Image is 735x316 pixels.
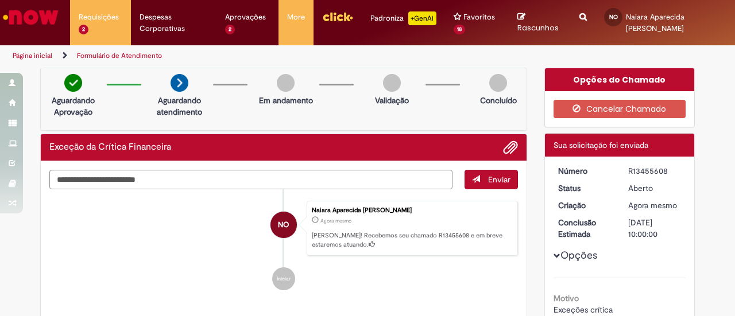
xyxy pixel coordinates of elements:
[79,25,88,34] span: 2
[550,200,620,211] dt: Criação
[312,231,512,249] p: [PERSON_NAME]! Recebemos seu chamado R13455608 e em breve estaremos atuando.
[64,74,82,92] img: check-circle-green.png
[225,11,266,23] span: Aprovações
[9,45,481,67] ul: Trilhas de página
[628,165,682,177] div: R13455608
[554,305,613,315] span: Exceções crítica
[554,100,686,118] button: Cancelar Chamado
[225,25,235,34] span: 2
[550,182,620,194] dt: Status
[79,11,119,23] span: Requisições
[383,74,401,92] img: img-circle-grey.png
[140,11,208,34] span: Despesas Corporativas
[45,95,101,118] p: Aguardando Aprovação
[465,170,518,189] button: Enviar
[13,51,52,60] a: Página inicial
[322,8,353,25] img: click_logo_yellow_360x200.png
[488,174,510,185] span: Enviar
[628,217,682,240] div: [DATE] 10:00:00
[554,140,648,150] span: Sua solicitação foi enviada
[270,212,297,238] div: Naiara Aparecida Peripato Oliveira
[480,95,517,106] p: Concluído
[550,217,620,240] dt: Conclusão Estimada
[375,95,409,106] p: Validação
[49,189,518,302] ul: Histórico de tíquete
[49,170,452,189] textarea: Digite sua mensagem aqui...
[503,140,518,155] button: Adicionar anexos
[320,217,351,224] time: 28/08/2025 08:03:52
[259,95,313,106] p: Em andamento
[287,11,305,23] span: More
[545,68,695,91] div: Opções do Chamado
[408,11,436,25] p: +GenAi
[628,200,677,210] time: 28/08/2025 08:03:52
[49,201,518,256] li: Naiara Aparecida Peripato Oliveira
[609,13,618,21] span: NO
[550,165,620,177] dt: Número
[463,11,495,23] span: Favoritos
[454,25,465,34] span: 18
[171,74,188,92] img: arrow-next.png
[312,207,512,214] div: Naiara Aparecida [PERSON_NAME]
[628,200,682,211] div: 28/08/2025 08:03:52
[1,6,60,29] img: ServiceNow
[628,182,682,194] div: Aberto
[152,95,207,118] p: Aguardando atendimento
[320,217,351,224] span: Agora mesmo
[517,12,563,33] a: Rascunhos
[370,11,436,25] div: Padroniza
[628,200,677,210] span: Agora mesmo
[489,74,507,92] img: img-circle-grey.png
[49,142,171,153] h2: Exceção da Crítica Financeira Histórico de tíquete
[277,74,295,92] img: img-circle-grey.png
[554,293,579,303] b: Motivo
[517,22,559,33] span: Rascunhos
[77,51,162,60] a: Formulário de Atendimento
[278,211,289,239] span: NO
[626,12,684,33] span: Naiara Aparecida [PERSON_NAME]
